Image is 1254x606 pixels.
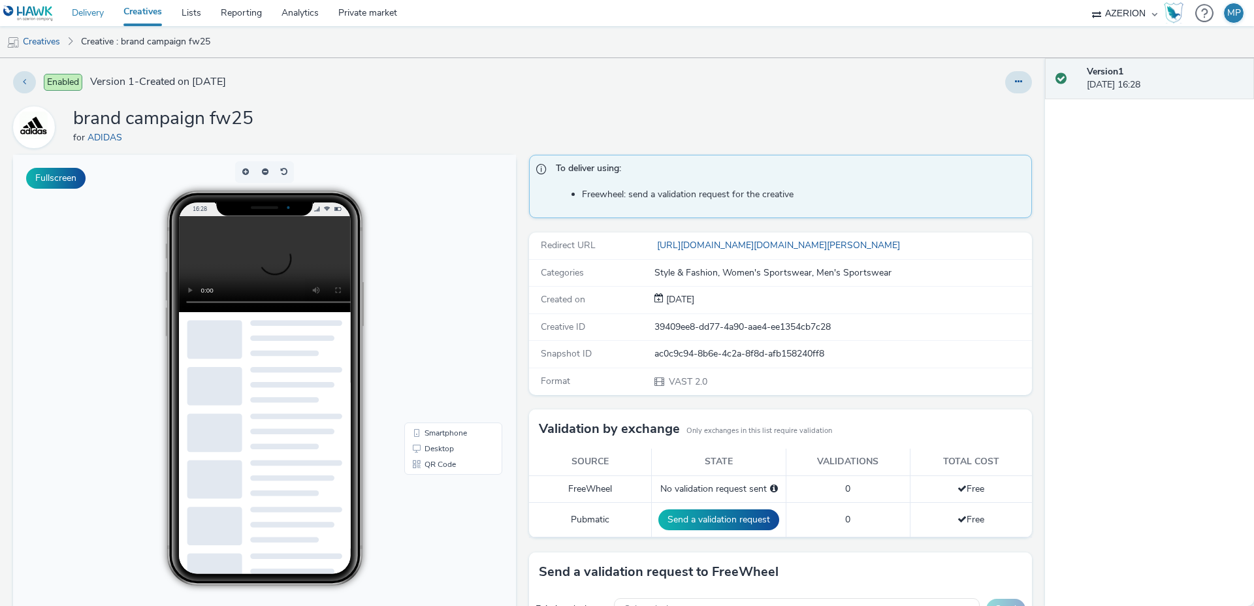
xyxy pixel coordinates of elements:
div: Please select a deal below and click on Send to send a validation request to FreeWheel. [770,483,778,496]
div: Style & Fashion, Women's Sportswear, Men's Sportswear [654,266,1031,279]
div: 39409ee8-dd77-4a90-aae4-ee1354cb7c28 [654,321,1031,334]
span: Categories [541,266,584,279]
div: [DATE] 16:28 [1087,65,1244,92]
li: Smartphone [394,270,487,286]
div: MP [1227,3,1241,23]
div: ac0c9c94-8b6e-4c2a-8f8d-afb158240ff8 [654,347,1031,360]
span: [DATE] [664,293,694,306]
th: Total cost [910,449,1032,475]
span: 0 [845,513,850,526]
span: Snapshot ID [541,347,592,360]
li: Desktop [394,286,487,302]
strong: Version 1 [1087,65,1123,78]
td: Pubmatic [529,503,652,537]
a: ADIDAS [88,131,127,144]
span: VAST 2.0 [667,375,707,388]
a: Creative : brand campaign fw25 [74,26,217,57]
span: Format [541,375,570,387]
img: Hawk Academy [1164,3,1183,24]
small: Only exchanges in this list require validation [686,426,832,436]
span: Desktop [411,290,441,298]
span: Free [957,513,984,526]
span: Smartphone [411,274,454,282]
td: FreeWheel [529,475,652,502]
button: Fullscreen [26,168,86,189]
span: Version 1 - Created on [DATE] [90,74,226,89]
span: Free [957,483,984,495]
a: Hawk Academy [1164,3,1189,24]
h1: brand campaign fw25 [73,106,253,131]
span: Redirect URL [541,239,596,251]
li: Freewheel: send a validation request for the creative [582,188,1025,201]
span: QR Code [411,306,443,313]
h3: Send a validation request to FreeWheel [539,562,779,582]
span: for [73,131,88,144]
img: ADIDAS [15,108,53,146]
th: Validations [786,449,910,475]
h3: Validation by exchange [539,419,680,439]
li: QR Code [394,302,487,317]
a: ADIDAS [13,121,60,133]
button: Send a validation request [658,509,779,530]
span: To deliver using: [556,162,1018,179]
img: mobile [7,36,20,49]
span: 0 [845,483,850,495]
span: Created on [541,293,585,306]
div: Creation 06 October 2025, 16:28 [664,293,694,306]
img: undefined Logo [3,5,54,22]
div: No validation request sent [658,483,779,496]
span: 16:28 [180,50,194,57]
a: [URL][DOMAIN_NAME][DOMAIN_NAME][PERSON_NAME] [654,239,905,251]
span: Creative ID [541,321,585,333]
th: Source [529,449,652,475]
span: Enabled [44,74,82,91]
th: State [652,449,786,475]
